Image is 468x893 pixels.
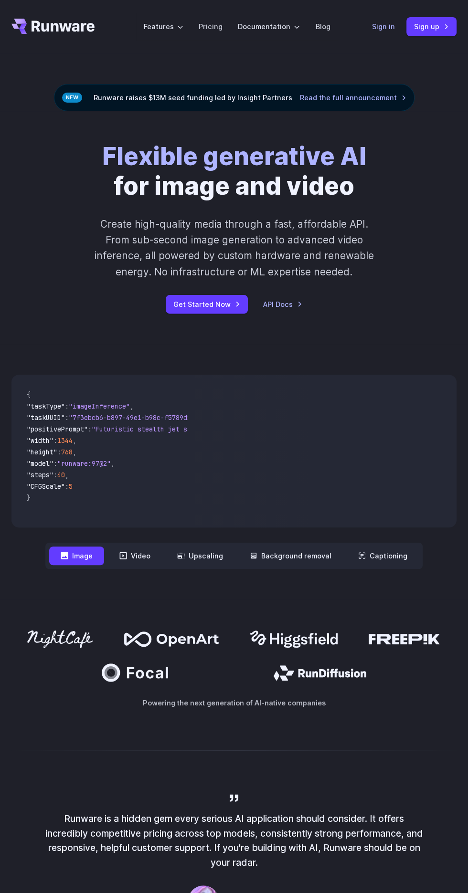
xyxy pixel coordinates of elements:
span: : [57,448,61,456]
label: Features [144,21,183,32]
a: Read the full announcement [300,92,406,103]
span: : [53,459,57,468]
p: Create high-quality media through a fast, affordable API. From sub-second image generation to adv... [92,216,376,280]
span: } [27,494,31,502]
a: Sign up [406,17,457,36]
div: Runware raises $13M seed funding led by Insight Partners [54,84,415,111]
span: "positivePrompt" [27,425,88,433]
span: 1344 [57,436,73,445]
span: , [111,459,115,468]
span: : [53,471,57,479]
a: Blog [315,21,330,32]
span: , [73,448,76,456]
span: : [53,436,57,445]
strong: Flexible generative AI [102,141,366,171]
span: , [130,402,134,410]
span: , [65,471,69,479]
span: : [88,425,92,433]
span: "imageInference" [69,402,130,410]
p: Runware is a hidden gem every serious AI application should consider. It offers incredibly compet... [43,811,425,870]
a: Pricing [199,21,223,32]
a: Go to / [11,19,95,34]
span: "Futuristic stealth jet streaking through a neon-lit cityscape with glowing purple exhaust" [92,425,439,433]
button: Upscaling [166,546,234,565]
label: Documentation [238,21,300,32]
button: Image [49,546,104,565]
p: Powering the next generation of AI-native companies [11,697,457,708]
button: Captioning [347,546,419,565]
span: 40 [57,471,65,479]
span: "7f3ebcb6-b897-49e1-b98c-f5789d2d40d7" [69,413,214,422]
span: "taskUUID" [27,413,65,422]
span: : [65,413,69,422]
h1: for image and video [102,142,366,201]
span: "height" [27,448,57,456]
span: "CFGScale" [27,482,65,491]
span: , [73,436,76,445]
a: Sign in [372,21,395,32]
span: "taskType" [27,402,65,410]
span: { [27,390,31,399]
span: : [65,402,69,410]
a: Get Started Now [166,295,248,314]
button: Background removal [238,546,343,565]
button: Video [108,546,162,565]
span: "width" [27,436,53,445]
a: API Docs [263,299,302,310]
span: : [65,482,69,491]
span: "model" [27,459,53,468]
span: 768 [61,448,73,456]
span: "runware:97@2" [57,459,111,468]
span: "steps" [27,471,53,479]
span: 5 [69,482,73,491]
